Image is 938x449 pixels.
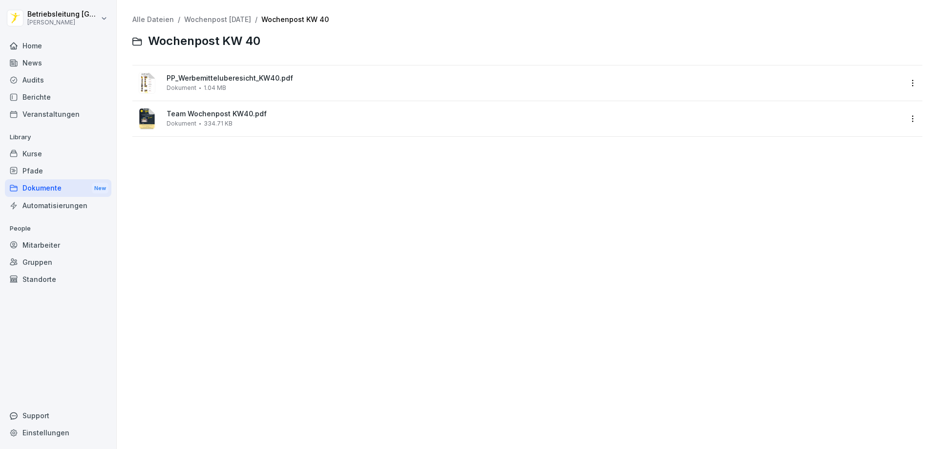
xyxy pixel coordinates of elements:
[167,120,196,127] span: Dokument
[5,221,111,236] p: People
[204,120,233,127] span: 334.71 KB
[5,106,111,123] a: Veranstaltungen
[178,16,180,24] span: /
[5,54,111,71] a: News
[167,110,902,118] span: Team Wochenpost KW40.pdf
[255,16,257,24] span: /
[5,424,111,441] a: Einstellungen
[184,15,251,23] a: Wochenpost [DATE]
[5,88,111,106] a: Berichte
[5,254,111,271] a: Gruppen
[92,183,108,194] div: New
[5,162,111,179] a: Pfade
[204,85,226,91] span: 1.04 MB
[5,407,111,424] div: Support
[5,179,111,197] a: DokumenteNew
[27,19,99,26] p: [PERSON_NAME]
[27,10,99,19] p: Betriebsleitung [GEOGRAPHIC_DATA]
[132,15,174,23] a: Alle Dateien
[5,271,111,288] a: Standorte
[5,37,111,54] a: Home
[261,15,329,23] a: Wochenpost KW 40
[167,74,902,83] span: PP_Werbemitteluberesicht_KW40.pdf
[5,197,111,214] a: Automatisierungen
[148,34,260,48] span: Wochenpost KW 40
[5,129,111,145] p: Library
[5,236,111,254] a: Mitarbeiter
[5,179,111,197] div: Dokumente
[5,145,111,162] a: Kurse
[167,85,196,91] span: Dokument
[5,71,111,88] a: Audits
